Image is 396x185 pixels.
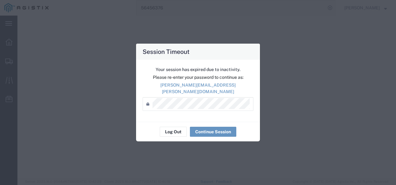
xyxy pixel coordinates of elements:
p: [PERSON_NAME][EMAIL_ADDRESS][PERSON_NAME][DOMAIN_NAME] [143,82,253,95]
button: Continue Session [190,127,236,137]
p: Please re-enter your password to continue as: [143,74,253,81]
h4: Session Timeout [143,47,190,56]
p: Your session has expired due to inactivity. [143,66,253,73]
button: Log Out [160,127,187,137]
